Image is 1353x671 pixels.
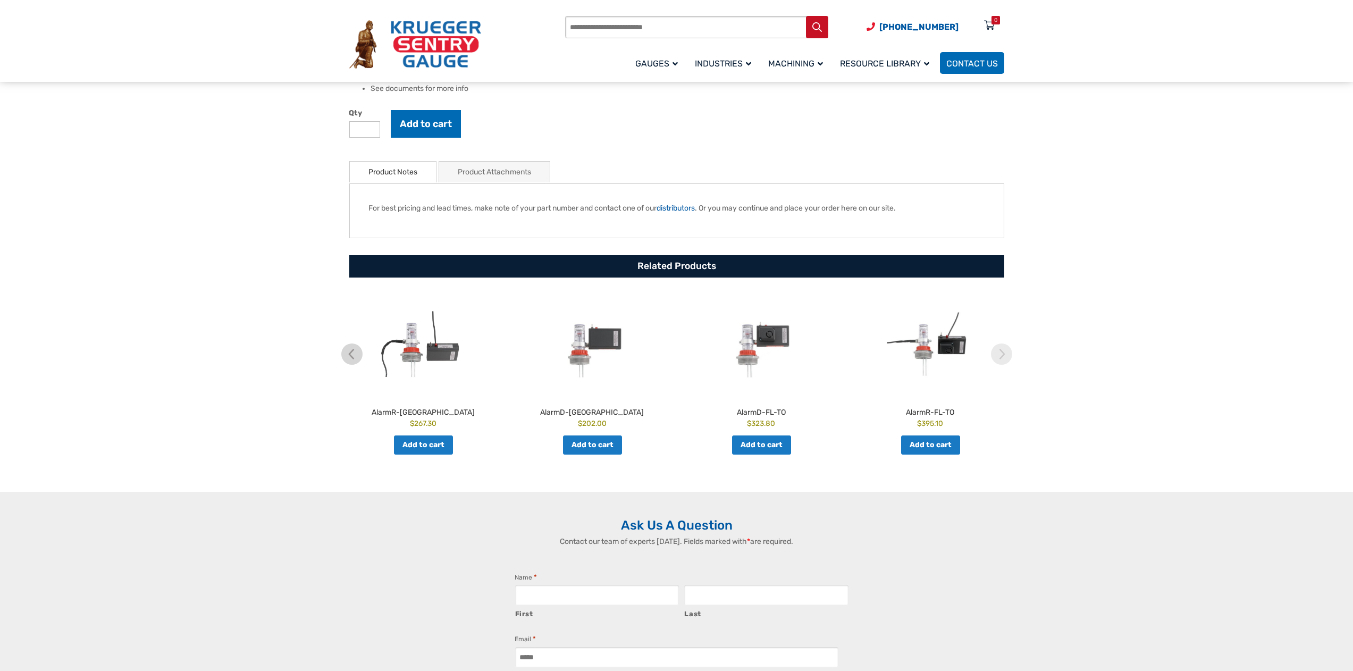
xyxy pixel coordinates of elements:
span: $ [410,419,414,427]
a: Product Notes [368,162,417,182]
a: Industries [688,51,762,76]
img: AlarmD-FL-TO [679,293,843,395]
span: $ [747,419,751,427]
span: Contact Us [946,58,998,69]
span: Resource Library [840,58,929,69]
a: Resource Library [834,51,940,76]
span: $ [578,419,582,427]
input: Product quantity [349,121,380,138]
img: AlarmR-FL-TO [848,293,1012,395]
button: Add to cart [391,110,461,138]
a: Add to cart: “AlarmR-FL-TO” [901,435,960,455]
bdi: 202.00 [578,419,607,427]
bdi: 323.80 [747,419,775,427]
div: 0 [994,16,997,24]
p: For best pricing and lead times, make note of your part number and contact one of our . Or you ma... [368,203,985,214]
span: [PHONE_NUMBER] [879,22,959,32]
label: Email [515,634,536,644]
p: Contact our team of experts [DATE]. Fields marked with are required. [504,536,850,547]
label: Last [684,606,848,619]
span: Gauges [635,58,678,69]
a: AlarmD-FL-TO $323.80 [679,293,843,429]
a: Add to cart: “AlarmD-FL” [563,435,622,455]
a: Product Attachments [458,162,531,182]
bdi: 395.10 [917,419,943,427]
a: Add to cart: “AlarmD-FL-TO” [732,435,791,455]
legend: Name [515,572,537,583]
img: chevron-right.svg [991,343,1012,365]
h2: AlarmR-[GEOGRAPHIC_DATA] [341,403,505,418]
a: Machining [762,51,834,76]
img: chevron-left.svg [341,343,363,365]
img: Krueger Sentry Gauge [349,20,481,69]
a: AlarmR-[GEOGRAPHIC_DATA] $267.30 [341,293,505,429]
img: AlarmR-FL [341,293,505,395]
a: AlarmD-[GEOGRAPHIC_DATA] $202.00 [510,293,674,429]
h2: AlarmD-[GEOGRAPHIC_DATA] [510,403,674,418]
label: First [515,606,679,619]
img: AlarmD-FL [510,293,674,395]
a: Gauges [629,51,688,76]
a: Phone Number (920) 434-8860 [867,20,959,33]
h2: AlarmD-FL-TO [679,403,843,418]
h2: Related Products [349,255,1004,278]
li: See documents for more info [371,83,1004,94]
a: Add to cart: “AlarmR-FL” [394,435,453,455]
span: $ [917,419,921,427]
span: Industries [695,58,751,69]
h2: AlarmR-FL-TO [848,403,1012,418]
h2: Ask Us A Question [349,517,1004,533]
a: AlarmR-FL-TO $395.10 [848,293,1012,429]
bdi: 267.30 [410,419,436,427]
a: distributors [657,204,695,213]
span: Machining [768,58,823,69]
a: Contact Us [940,52,1004,74]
